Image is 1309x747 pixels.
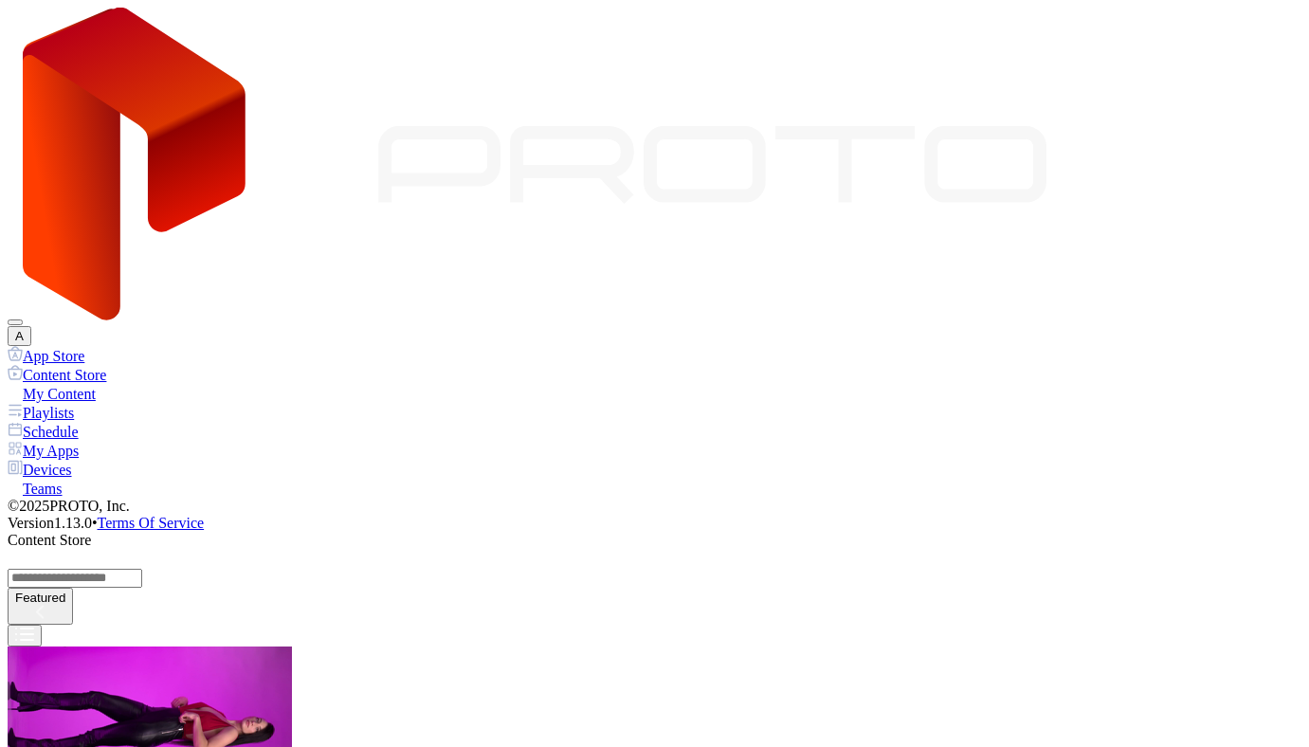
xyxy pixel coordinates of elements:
[8,326,31,346] button: A
[8,532,1301,549] div: Content Store
[8,441,1301,460] a: My Apps
[15,591,65,605] div: Featured
[8,365,1301,384] a: Content Store
[8,515,98,531] span: Version 1.13.0 •
[98,515,205,531] a: Terms Of Service
[8,403,1301,422] a: Playlists
[8,346,1301,365] a: App Store
[8,479,1301,498] a: Teams
[8,384,1301,403] a: My Content
[8,422,1301,441] a: Schedule
[8,498,1301,515] div: © 2025 PROTO, Inc.
[8,588,73,625] button: Featured
[8,460,1301,479] a: Devices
